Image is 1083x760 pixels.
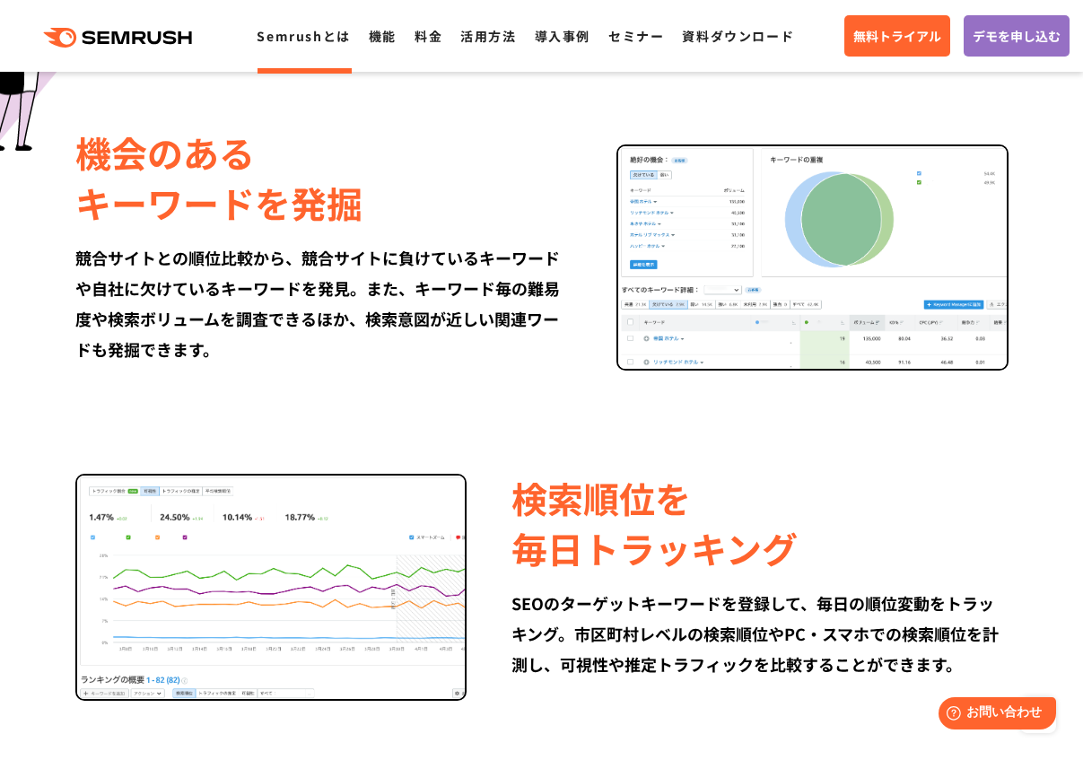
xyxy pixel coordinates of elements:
a: 資料ダウンロード [682,27,794,45]
a: Semrushとは [257,27,350,45]
div: 機会のある キーワードを発掘 [75,127,572,228]
a: 無料トライアル [844,15,950,57]
a: 機能 [369,27,397,45]
a: セミナー [608,27,664,45]
iframe: Help widget launcher [923,690,1063,740]
span: デモを申し込む [973,26,1061,46]
div: 検索順位を 毎日トラッキング [511,473,1008,573]
div: SEOのターゲットキーワードを登録して、毎日の順位変動をトラッキング。市区町村レベルの検索順位やPC・スマホでの検索順位を計測し、可視性や推定トラフィックを比較することができます。 [511,588,1008,679]
a: デモを申し込む [964,15,1070,57]
a: 導入事例 [535,27,590,45]
div: 競合サイトとの順位比較から、競合サイトに負けているキーワードや自社に欠けているキーワードを発見。また、キーワード毎の難易度や検索ボリュームを調査できるほか、検索意図が近しい関連ワードも発掘できます。 [75,242,572,364]
span: 無料トライアル [853,26,941,46]
a: 料金 [415,27,442,45]
a: 活用方法 [460,27,516,45]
